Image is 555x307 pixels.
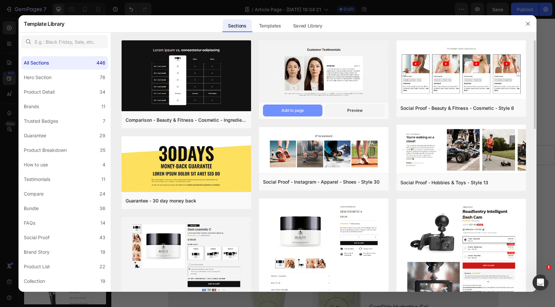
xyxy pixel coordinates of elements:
button: Add to page [263,105,322,116]
div: Social Proof [24,234,50,241]
div: Templates [254,19,286,32]
div: 19 [100,277,105,285]
div: Add to page [281,108,304,113]
div: Guarantee - 30 day money back [126,197,196,205]
div: 34 [99,88,105,96]
div: Product List [24,263,50,271]
div: 43 [99,234,105,241]
div: 22 [99,263,105,271]
div: Brand Story [24,248,50,256]
div: 29 [99,132,105,140]
div: FAQs [24,219,35,227]
div: 76 [100,73,105,81]
p: As a specialist in PCOS and women’s health, I see many patients struggling with the frustrating s... [130,13,387,92]
p: What’s included in GemSkin’s Acne Treatment Kit? [57,158,387,172]
div: How to use [24,161,48,169]
div: Collection [24,277,45,285]
div: 14 [100,219,105,227]
img: sp8.png [396,40,526,101]
button: Preview [325,105,385,116]
div: Preview [347,108,363,113]
div: 35 [100,146,105,154]
div: Social Proof - Hobbies & Toys - Style 13 [400,179,488,187]
img: c19.png [122,40,251,112]
div: Drop element here [208,134,243,139]
div: All Sections [24,59,49,67]
div: 7 [103,117,105,125]
div: Product Detail [24,88,55,96]
div: 446 [96,59,105,67]
div: Social Proof - Instagram - Apparel - Shoes - Style 30 [263,178,380,186]
div: Bundle [24,204,39,212]
div: Compare [24,190,44,198]
h2: Template Library [24,15,64,32]
div: Trusted Badges [24,117,58,125]
div: Brands [24,103,39,110]
span: 1 [546,265,551,270]
div: 36 [99,204,105,212]
div: Social Proof - Beauty & Fitness - Cosmetic - Style 8 [400,104,514,112]
img: sp30.png [259,127,388,175]
div: Hero Section [24,73,52,81]
div: 11 [101,103,105,110]
div: 4 [102,161,105,169]
div: Saved Library [288,19,328,32]
div: Testimonials [24,175,50,183]
img: g30.png [122,136,251,193]
div: Product Breakdown [24,146,67,154]
input: E.g.: Black Friday, Sale, etc. [21,35,108,48]
iframe: Intercom live chat [533,275,548,290]
img: sp13.png [396,125,526,175]
div: Comparison - Beauty & Fitness - Cosmetic - Ingredients - Style 19 [126,116,247,124]
div: 19 [100,248,105,256]
img: sp16.png [259,40,388,103]
div: 11 [101,175,105,183]
div: Sections [223,19,251,32]
div: 24 [99,190,105,198]
div: Guarantee [24,132,46,140]
p: [PERSON_NAME] [PERSON_NAME] is a board-certified [MEDICAL_DATA] with over 12 years of experience ... [57,9,108,87]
